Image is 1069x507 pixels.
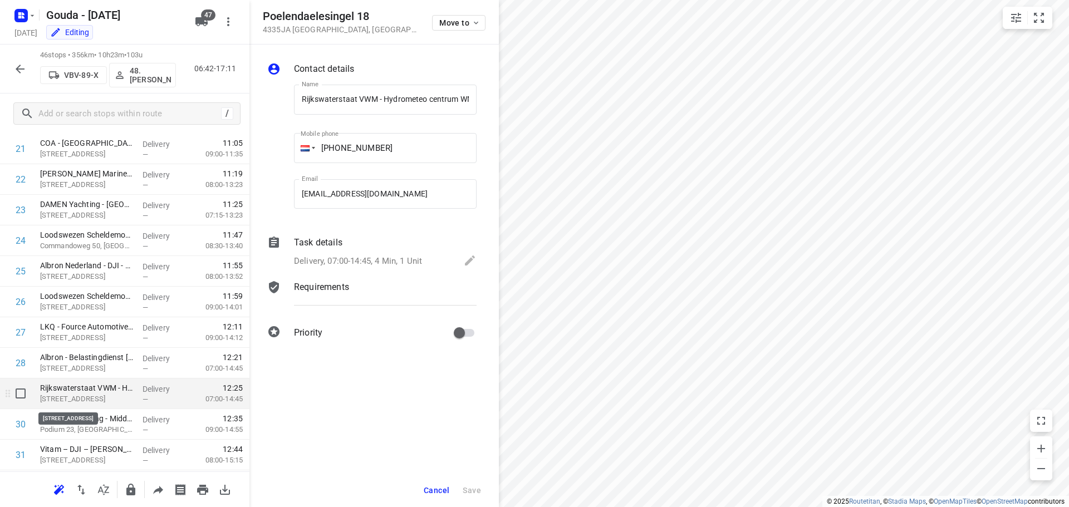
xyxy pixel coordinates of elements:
button: Lock route [120,479,142,501]
p: 07:15-13:23 [188,210,243,221]
div: 26 [16,297,26,307]
p: 08:00-15:15 [188,455,243,466]
p: Delivery [143,139,184,150]
div: / [221,107,233,120]
p: Oosterhavenweg 10, Vlissingen [40,149,134,160]
p: Vitam – DJI – PI Middelburg(Roland Dost (Vitam)) [40,444,134,455]
p: 06:42-17:11 [194,63,241,75]
h5: Poelendaelesingel 18 [263,10,419,23]
span: — [143,334,148,342]
p: Albron - Belastingdienst Middelburg(Albron Nederland B.V. - Rijkswaterstaat) [40,352,134,363]
p: Delivery [143,292,184,303]
div: You are currently in edit mode. [50,27,89,38]
p: Contact details [294,62,354,76]
button: Cancel [419,480,454,500]
button: VBV-89-X [40,66,107,84]
p: Rijkswaterstaat VWM - Hydrometeo centrum WMCN(Arthur Zijlstra) [40,382,134,393]
p: Requirements [294,280,349,294]
p: Delivery [143,414,184,425]
p: [STREET_ADDRESS] [40,210,134,221]
p: Delivery [143,445,184,456]
p: 48.[PERSON_NAME] [130,66,171,84]
p: Delivery [143,230,184,242]
p: LKQ - Fource Automotive B.V. - Vlissingen(Veron Dolmans-van Nuijs) [40,321,134,332]
button: Move to [432,15,486,31]
span: 12:25 [223,382,243,393]
h5: Gouda - [DATE] [42,6,186,24]
span: 12:35 [223,413,243,424]
p: [STREET_ADDRESS] [40,393,134,405]
span: 11:55 [223,260,243,271]
span: — [143,211,148,220]
div: 25 [16,266,26,277]
a: OpenStreetMap [982,498,1028,505]
input: 1 (702) 123-4567 [294,133,477,163]
p: Delivery [143,169,184,180]
p: 09:00-14:12 [188,332,243,343]
p: Albron Nederland - DJI - SKC Vlissingen - 7961(Frans Kolijn) [40,260,134,271]
div: 23 [16,205,26,215]
div: Contact details [267,62,477,78]
p: Bellamypark 3, Vlissingen [40,271,134,282]
p: 09:00-11:35 [188,149,243,160]
span: 12:21 [223,352,243,363]
span: — [143,150,148,159]
span: Sort by time window [92,484,115,494]
span: 11:05 [223,137,243,149]
span: 12:44 [223,444,243,455]
a: Routetitan [849,498,880,505]
span: Download route [214,484,236,494]
div: 22 [16,174,26,185]
span: Print route [192,484,214,494]
a: OpenMapTiles [934,498,977,505]
div: Netherlands: + 31 [294,133,315,163]
div: 21 [16,144,26,154]
p: Boulevard de Ruyter 8, Vlissingen [40,302,134,313]
div: 24 [16,235,26,246]
p: Loodswezen Scheldemonden - Boulevard de Ruyter(Nederlands Loodswezen B.V.) [40,291,134,302]
div: Requirements [267,280,477,314]
span: Move to [439,18,480,27]
p: 08:00-13:23 [188,179,243,190]
p: Delivery, 07:00-14:45, 4 Min, 1 Unit [294,255,422,268]
p: COA - Vlissingen(Saskia Martherus) [40,137,134,149]
p: DAMEN Yachting - Vlissingen City(Moena Maggi) [40,199,134,210]
p: Delivery [143,261,184,272]
span: — [143,456,148,465]
span: • [124,51,126,59]
p: Loodswezen Scheldemonden - Commandoweg(Stefan Vermeulen) [40,229,134,240]
p: Podium 23, [GEOGRAPHIC_DATA] [40,424,134,435]
h5: Project date [10,26,42,39]
span: — [143,242,148,250]
svg: Edit [463,254,477,267]
p: Delivery [143,322,184,333]
button: 47 [190,11,213,33]
p: 08:30-13:40 [188,240,243,252]
p: Poelendaelesingel 18, Middelburg [40,363,134,374]
span: — [143,365,148,373]
span: — [143,303,148,312]
span: — [143,181,148,189]
div: 27 [16,327,26,338]
p: Delivery [143,200,184,211]
span: Reoptimize route [48,484,70,494]
span: Print shipping labels [169,484,192,494]
span: Select [9,382,32,405]
p: 46 stops • 356km • 10h23m [40,50,176,61]
span: 11:25 [223,199,243,210]
p: Commandoweg 50, Vlissingen [40,240,134,252]
p: 09:00-14:01 [188,302,243,313]
p: Delivery [143,383,184,395]
span: — [143,426,148,434]
span: 47 [201,9,215,21]
span: Reverse route [70,484,92,494]
span: — [143,273,148,281]
span: 103u [126,51,143,59]
p: COA Noodopvang - Middelburg(Edwin Mabelis & Oscar van dalen) [40,413,134,424]
span: Share route [147,484,169,494]
button: Map settings [1005,7,1027,29]
p: 07:00-14:45 [188,393,243,405]
p: Damen Schelde Marine Services(Josine Glerum) [40,168,134,179]
p: 08:00-13:52 [188,271,243,282]
div: Task detailsDelivery, 07:00-14:45, 4 Min, 1 Unit [267,236,477,269]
